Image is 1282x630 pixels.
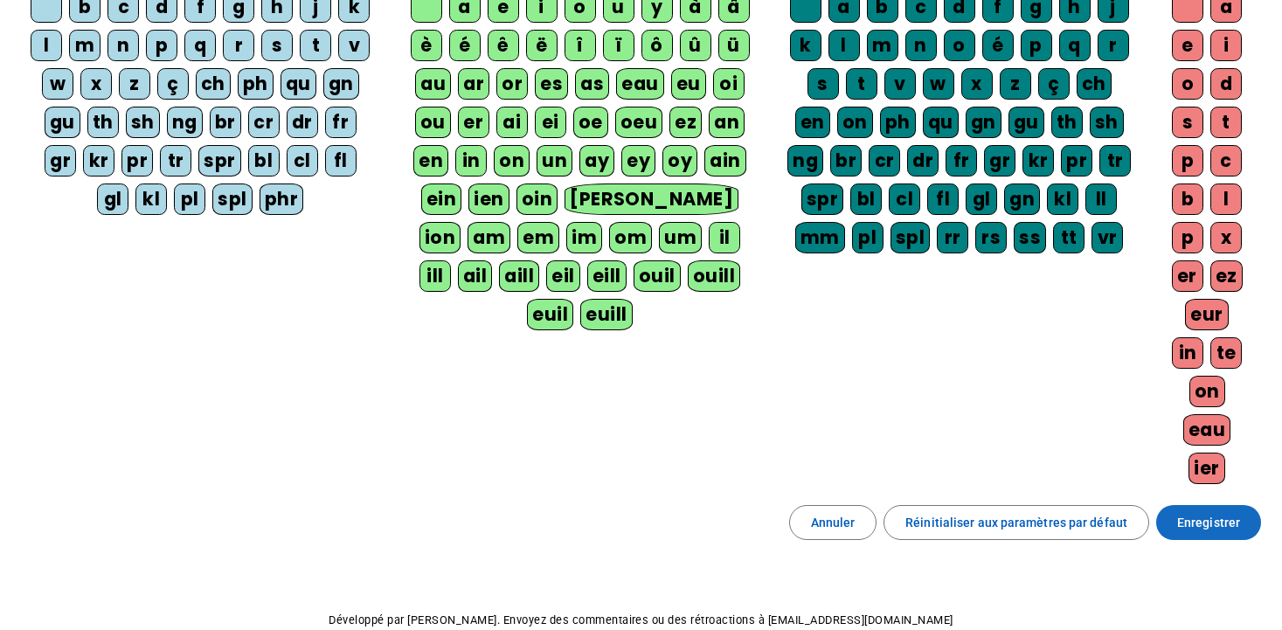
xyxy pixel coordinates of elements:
[42,68,73,100] div: w
[415,68,451,100] div: au
[527,299,573,330] div: euil
[621,145,655,177] div: ey
[801,183,844,215] div: spr
[160,145,191,177] div: tr
[121,145,153,177] div: pr
[1021,30,1052,61] div: p
[907,145,939,177] div: dr
[1053,222,1085,253] div: tt
[718,30,750,61] div: ü
[659,222,702,253] div: um
[565,183,738,215] div: [PERSON_NAME]
[709,222,740,253] div: il
[287,145,318,177] div: cl
[1090,107,1124,138] div: sh
[455,145,487,177] div: in
[517,222,559,253] div: em
[566,222,602,253] div: im
[87,107,119,138] div: th
[662,145,697,177] div: oy
[248,107,280,138] div: cr
[850,183,882,215] div: bl
[1172,107,1203,138] div: s
[238,68,274,100] div: ph
[174,183,205,215] div: pl
[287,107,318,138] div: dr
[198,145,241,177] div: spr
[69,30,100,61] div: m
[634,260,681,292] div: ouil
[671,68,706,100] div: eu
[927,183,959,215] div: fl
[1172,337,1203,369] div: in
[260,183,304,215] div: phr
[415,107,451,138] div: ou
[146,30,177,61] div: p
[1047,183,1078,215] div: kl
[338,30,370,61] div: v
[411,30,442,61] div: è
[961,68,993,100] div: x
[713,68,745,100] div: oi
[167,107,203,138] div: ng
[884,68,916,100] div: v
[680,30,711,61] div: û
[807,68,839,100] div: s
[1210,337,1242,369] div: te
[944,30,975,61] div: o
[458,68,489,100] div: ar
[688,260,740,292] div: ouill
[709,107,745,138] div: an
[413,145,448,177] div: en
[615,107,663,138] div: oeu
[496,68,528,100] div: or
[1008,107,1044,138] div: gu
[419,222,461,253] div: ion
[97,183,128,215] div: gl
[1210,30,1242,61] div: i
[704,145,746,177] div: ain
[468,222,510,253] div: am
[828,30,860,61] div: l
[846,68,877,100] div: t
[573,107,608,138] div: oe
[830,145,862,177] div: br
[323,68,359,100] div: gn
[1004,183,1040,215] div: gn
[795,107,830,138] div: en
[1091,222,1123,253] div: vr
[852,222,884,253] div: pl
[496,107,528,138] div: ai
[811,512,856,533] span: Annuler
[80,68,112,100] div: x
[488,30,519,61] div: ê
[458,107,489,138] div: er
[421,183,462,215] div: ein
[884,505,1149,540] button: Réinitialiser aux paramètres par défaut
[869,145,900,177] div: cr
[325,107,357,138] div: fr
[1210,145,1242,177] div: c
[300,30,331,61] div: t
[837,107,873,138] div: on
[494,145,530,177] div: on
[535,107,566,138] div: ei
[1156,505,1261,540] button: Enregistrer
[565,30,596,61] div: î
[212,183,253,215] div: spl
[45,145,76,177] div: gr
[579,145,614,177] div: ay
[1172,222,1203,253] div: p
[1077,68,1112,100] div: ch
[1183,414,1231,446] div: eau
[325,145,357,177] div: fl
[966,183,997,215] div: gl
[419,260,451,292] div: ill
[880,107,916,138] div: ph
[889,183,920,215] div: cl
[184,30,216,61] div: q
[135,183,167,215] div: kl
[890,222,931,253] div: spl
[984,145,1015,177] div: gr
[119,68,150,100] div: z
